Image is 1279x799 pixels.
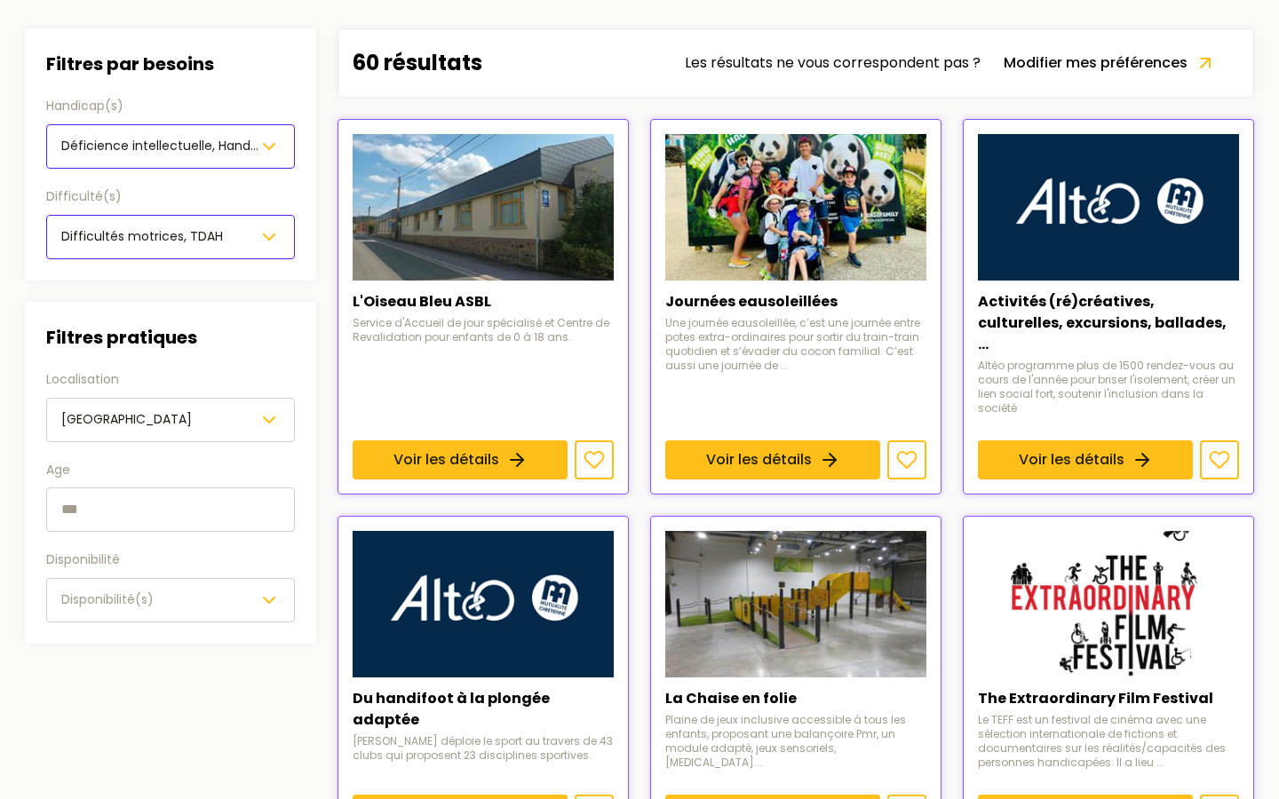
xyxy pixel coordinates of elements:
[61,590,154,608] span: Disponibilité(s)
[46,323,295,352] h3: Filtres pratiques
[46,96,295,117] label: Handicap(s)
[46,186,295,208] label: Difficulté(s)
[46,369,295,391] label: Localisation
[46,215,295,259] button: Difficultés motrices, TDAH
[575,440,614,479] button: Ajouter aux favoris
[685,52,981,74] p: Les résultats ne vous correspondent pas ?
[353,440,568,479] a: Voir les détails
[1004,52,1188,74] span: Modifier mes préférences
[61,410,192,428] span: [GEOGRAPHIC_DATA]
[46,50,295,78] h3: Filtres par besoins
[665,440,880,479] a: Voir les détails
[46,398,295,442] button: [GEOGRAPHIC_DATA]
[46,578,295,622] button: Disponibilité(s)
[887,440,926,479] button: Ajouter aux favoris
[978,440,1193,479] a: Voir les détails
[46,460,295,481] label: Age
[353,49,482,77] p: 60 résultats
[46,124,295,169] button: Déficience intellectuelle, Handicap moteur
[61,137,328,154] span: Déficience intellectuelle, Handicap moteur
[46,550,295,571] label: Disponibilité
[61,227,223,245] span: Difficultés motrices, TDAH
[1200,440,1239,479] button: Ajouter aux favoris
[981,44,1239,83] a: Modifier mes préférences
